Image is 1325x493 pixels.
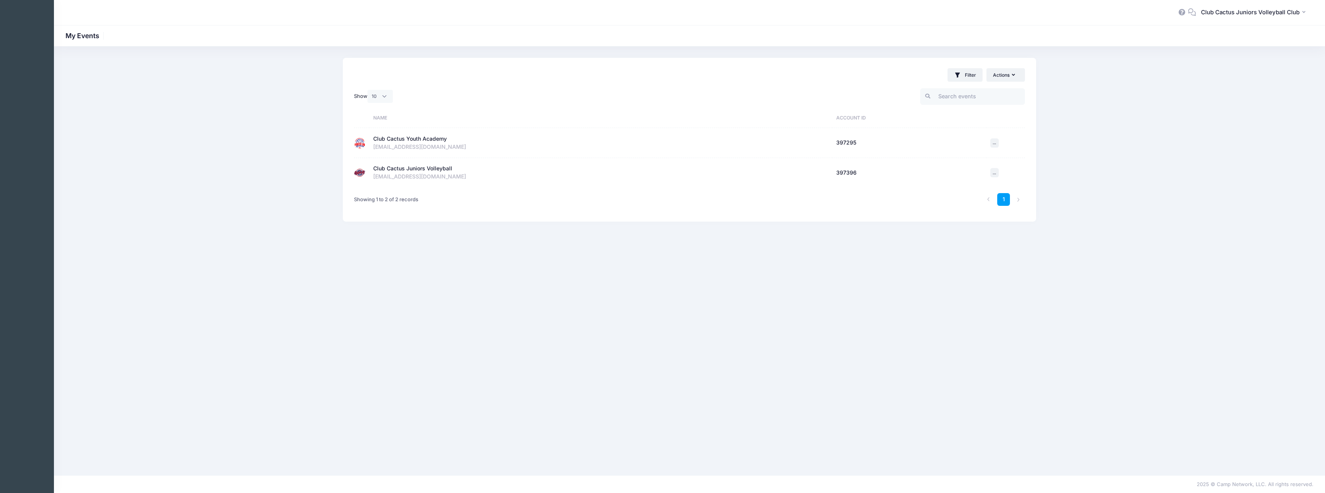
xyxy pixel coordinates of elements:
a: 1 [997,193,1010,206]
button: Filter [948,68,983,82]
input: Search events [920,88,1025,105]
span: ... [993,140,996,145]
td: 397396 [832,158,986,188]
span: ... [993,170,996,175]
th: Account ID: activate to sort column ascending [832,108,986,128]
span: Club Cactus Juniors Volleyball Club [1201,8,1300,17]
label: Show [354,90,393,103]
div: [EMAIL_ADDRESS][DOMAIN_NAME] [373,173,829,181]
img: Club Cactus Youth Academy [354,137,366,149]
h1: My Events [65,32,106,40]
div: [EMAIL_ADDRESS][DOMAIN_NAME] [373,143,829,151]
button: ... [990,138,999,148]
select: Show [367,90,393,103]
th: Name: activate to sort column ascending [369,108,832,128]
div: Club Cactus Youth Academy [373,135,447,143]
div: Club Cactus Juniors Volleyball [373,165,452,173]
td: 397295 [832,128,986,158]
img: Club Cactus Juniors Volleyball [354,167,366,178]
button: Club Cactus Juniors Volleyball Club [1196,4,1313,22]
button: Actions [986,68,1025,81]
button: ... [990,168,999,177]
div: Showing 1 to 2 of 2 records [354,191,418,209]
span: 2025 © Camp Network, LLC. All rights reserved. [1197,481,1313,487]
